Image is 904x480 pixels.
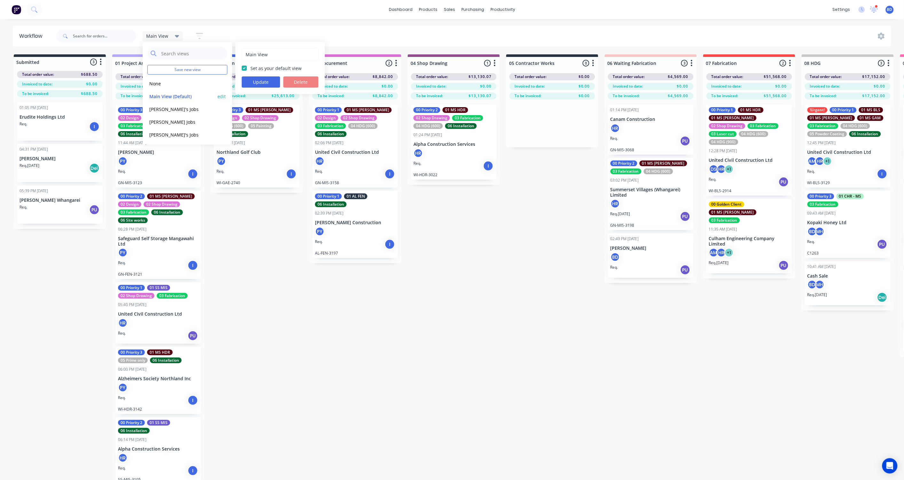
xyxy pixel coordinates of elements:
button: Delete [283,76,318,88]
button: Main View (Default) [147,93,216,100]
p: Cash Sale [807,273,888,279]
div: 00 Priority 101 MS [PERSON_NAME]02 Design02 Shop Drawing03 Fabrication04 HDG (600)06 Installation... [312,105,398,188]
div: 03 Fabrication [807,201,838,207]
span: $688.50 [81,72,98,77]
div: 01 SS MIS [147,285,170,291]
span: $0.00 [578,74,590,80]
p: Req. [118,330,126,336]
span: $0.00 [677,83,688,89]
div: 05 Prime only [118,358,148,363]
p: Req. [413,161,421,166]
div: + 1 [724,248,734,257]
div: 04 HDG (600) [841,123,870,129]
div: PU [89,205,99,215]
span: $8,842.00 [373,74,393,80]
div: 03 Fabrication [118,123,149,129]
p: Req. [610,136,618,141]
div: productivity [487,5,518,14]
button: [PERSON_NAME]'s Jobs [147,106,216,113]
span: Invoiced to date: [416,83,446,89]
p: Req. [118,395,126,401]
div: 01 MS [PERSON_NAME] [147,193,195,199]
div: 03 Fabrication [315,123,346,129]
div: 00 Priority 2 [118,193,145,199]
div: MH [815,227,825,236]
p: Alpha Construction Services [118,446,199,452]
p: Northland Golf Club [216,150,297,155]
span: To be invoiced: [613,93,640,99]
p: Culham Engineering Company Limited [709,236,790,247]
div: purchasing [458,5,487,14]
p: WI-GAE-2740 [216,180,297,185]
div: 01 AL FEN [344,193,367,199]
div: Workflow [19,32,45,40]
p: [PERSON_NAME] [610,246,691,251]
div: 00 Priority 3 [118,350,145,355]
div: AM [807,156,817,166]
div: 04:31 PM [DATE][PERSON_NAME]Req.[DATE]Del [17,144,103,182]
div: 06 Installation [216,131,248,137]
div: + 1 [823,156,832,166]
span: $51,568.00 [764,93,787,99]
img: Factory [12,5,21,14]
span: To be invoiced: [515,93,541,99]
p: GN-MIS-3068 [610,147,691,152]
p: [PERSON_NAME] Construction [315,220,396,225]
div: 01 CHR - MS [837,193,864,199]
div: 02:49 PM [DATE][PERSON_NAME]BDReq.PU [608,233,694,278]
div: 01:05 PM [DATE] [20,105,48,111]
div: 03 Fabrication [157,293,188,299]
span: Main View [146,33,169,39]
p: GN-MIS-3198 [610,223,691,228]
button: [PERSON_NAME] Jobs [147,118,216,126]
div: 03:02 PM [DATE] [610,177,639,183]
div: 09:43 AM [DATE] [807,210,836,216]
span: $4,569.00 [668,74,688,80]
div: 10:41 AM [DATE]Cash SaleBDMHReq.[DATE]Del [805,261,891,306]
span: $4,569.00 [668,93,688,99]
p: [PERSON_NAME] Whangarei [20,198,100,203]
span: $0.00 [86,81,98,87]
div: BD [807,280,817,289]
p: Req. [315,169,323,174]
span: Invoiced to date: [22,81,52,87]
div: 04 HDG (900) [709,139,738,145]
div: PU [779,260,789,271]
div: HR [118,318,128,328]
span: Total order value: [711,74,743,80]
div: 00 Priority 2 [610,161,637,166]
div: 02 Shop Drawing [709,123,745,129]
p: Req. [216,169,224,174]
div: !Urgent! [807,107,828,113]
button: Update [242,76,280,88]
div: 12:45 PM [DATE] [807,140,836,146]
input: Enter view name... [245,49,315,61]
div: 02 Shop Drawing [341,115,377,121]
div: Del [877,292,887,303]
span: Invoiced to date: [219,83,249,89]
div: HR [717,164,726,174]
div: MH [815,280,825,289]
div: 01 SS MIS [147,420,170,426]
span: Total order value: [318,74,350,80]
span: $13,130.07 [468,74,491,80]
span: Invoiced to date: [515,83,545,89]
div: + 1 [724,164,734,174]
p: Req. [610,264,618,270]
div: PU [779,177,789,187]
p: WI-BLS-3129 [807,180,888,185]
div: 05:39 PM [DATE][PERSON_NAME] WhangareiReq.PU [17,185,103,224]
p: Req. [709,177,717,182]
div: 05:39 PM [DATE] [20,188,48,194]
p: Summerset Villages (Whangarei) Limited [610,187,691,198]
p: Kopaki Honey Ltd [807,220,888,225]
div: 00 Priority 301 CHR - MS03 Fabrication09:43 AM [DATE]Kopaki Honey LtdBDMHReq.PUC1263 [805,191,891,258]
span: To be invoiced: [219,93,246,99]
div: 00 Priority 301 MS [PERSON_NAME]02 Design02 Shop Drawing04 HDG (600)05 Painting06 Installation02:... [214,105,300,188]
div: 03 Fabrication [807,123,838,129]
p: GN-MIS-3123 [118,180,199,185]
p: United Civil Construction Ltd [709,158,790,163]
div: 03 Fabrication [610,169,641,174]
div: PY [118,248,128,257]
div: BD [610,252,620,262]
